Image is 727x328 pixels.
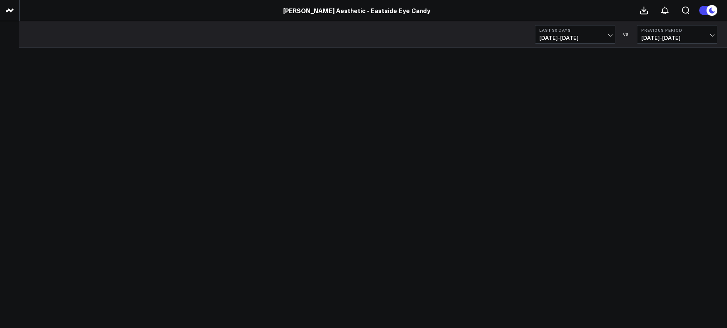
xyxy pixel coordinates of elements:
[641,35,713,41] span: [DATE] - [DATE]
[283,6,430,15] a: [PERSON_NAME] Aesthetic - Eastside Eye Candy
[539,28,611,32] b: Last 30 Days
[539,35,611,41] span: [DATE] - [DATE]
[535,25,615,44] button: Last 30 Days[DATE]-[DATE]
[619,32,633,37] div: VS
[641,28,713,32] b: Previous Period
[637,25,717,44] button: Previous Period[DATE]-[DATE]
